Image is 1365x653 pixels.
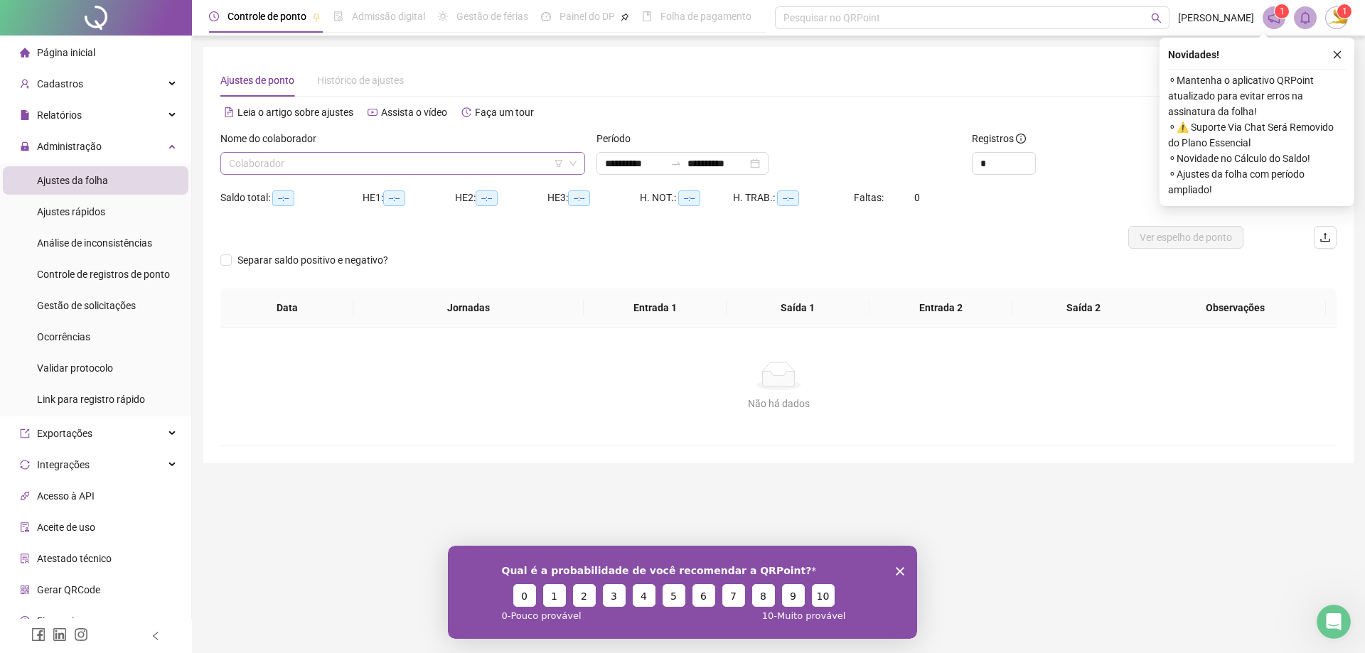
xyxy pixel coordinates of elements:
span: bell [1299,11,1312,24]
span: notification [1268,11,1280,24]
footer: QRPoint © 2025 - 2.90.5 - [192,603,1365,653]
span: upload [1319,232,1331,243]
span: left [151,631,161,641]
span: Ajustes rápidos [37,206,105,217]
span: close [1332,50,1342,60]
span: Controle de registros de ponto [37,269,170,280]
div: Não há dados [237,396,1319,411]
span: Cadastros [37,78,83,90]
span: Painel do DP [560,11,615,22]
span: Leia o artigo sobre ajustes [237,107,353,118]
span: --:-- [383,190,405,206]
span: home [20,48,30,58]
span: --:-- [568,190,590,206]
span: Controle de ponto [227,11,306,22]
span: filter [555,159,563,168]
span: Histórico de ajustes [317,75,404,86]
span: solution [20,554,30,563]
span: Atestado técnico [37,553,112,564]
span: --:-- [476,190,498,206]
label: Nome do colaborador [220,131,326,146]
span: facebook [31,627,45,642]
span: Registros [972,131,1026,146]
iframe: Intercom live chat [1317,605,1351,639]
span: Gestão de solicitações [37,300,136,311]
button: Ver espelho de ponto [1128,226,1243,249]
span: Aceite de uso [37,522,95,533]
span: Observações [1156,300,1315,315]
img: 50380 [1326,7,1347,28]
div: H. NOT.: [640,190,733,206]
sup: Atualize o seu contato no menu Meus Dados [1337,4,1351,18]
span: Validar protocolo [37,362,113,374]
span: Assista o vídeo [381,107,447,118]
th: Entrada 2 [869,288,1012,328]
span: Relatórios [37,109,82,121]
th: Observações [1145,288,1326,328]
div: HE 1: [363,190,455,206]
span: user-add [20,79,30,89]
span: Folha de pagamento [660,11,751,22]
span: Gerar QRCode [37,584,100,595]
span: Link para registro rápido [37,394,145,405]
span: --:-- [678,190,700,206]
span: sync [20,460,30,470]
span: Exportações [37,428,92,439]
span: swap-right [670,158,682,169]
span: ⚬ Ajustes da folha com período ampliado! [1168,166,1346,198]
th: Data [220,288,353,328]
div: H. TRAB.: [733,190,854,206]
span: Acesso à API [37,490,95,502]
th: Jornadas [353,288,584,328]
span: Faltas: [854,192,886,203]
span: qrcode [20,585,30,595]
span: pushpin [312,13,321,21]
span: Administração [37,141,102,152]
span: Novidades ! [1168,47,1219,63]
span: down [569,159,577,168]
span: ⚬ Mantenha o aplicativo QRPoint atualizado para evitar erros na assinatura da folha! [1168,72,1346,119]
span: dashboard [541,11,551,21]
div: HE 2: [455,190,547,206]
span: 1 [1342,6,1347,16]
span: Admissão digital [352,11,425,22]
span: Financeiro [37,615,83,627]
span: --:-- [272,190,294,206]
span: to [670,158,682,169]
span: clock-circle [209,11,219,21]
span: lock [20,141,30,151]
span: audit [20,522,30,532]
span: Página inicial [37,47,95,58]
span: export [20,428,30,438]
span: Faça um tour [475,107,534,118]
span: sun [438,11,448,21]
label: Período [596,131,640,146]
span: youtube [368,107,378,117]
span: --:-- [777,190,799,206]
span: instagram [74,627,88,642]
sup: 1 [1275,4,1289,18]
span: Ocorrências [37,331,90,342]
th: Saída 1 [727,288,869,328]
span: api [20,491,30,501]
span: search [1151,13,1162,23]
th: Saída 2 [1012,288,1155,328]
span: Ajustes da folha [37,175,108,186]
span: dollar [20,616,30,626]
span: info-circle [1016,134,1026,144]
span: Integrações [37,459,90,470]
span: file-text [224,107,234,117]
